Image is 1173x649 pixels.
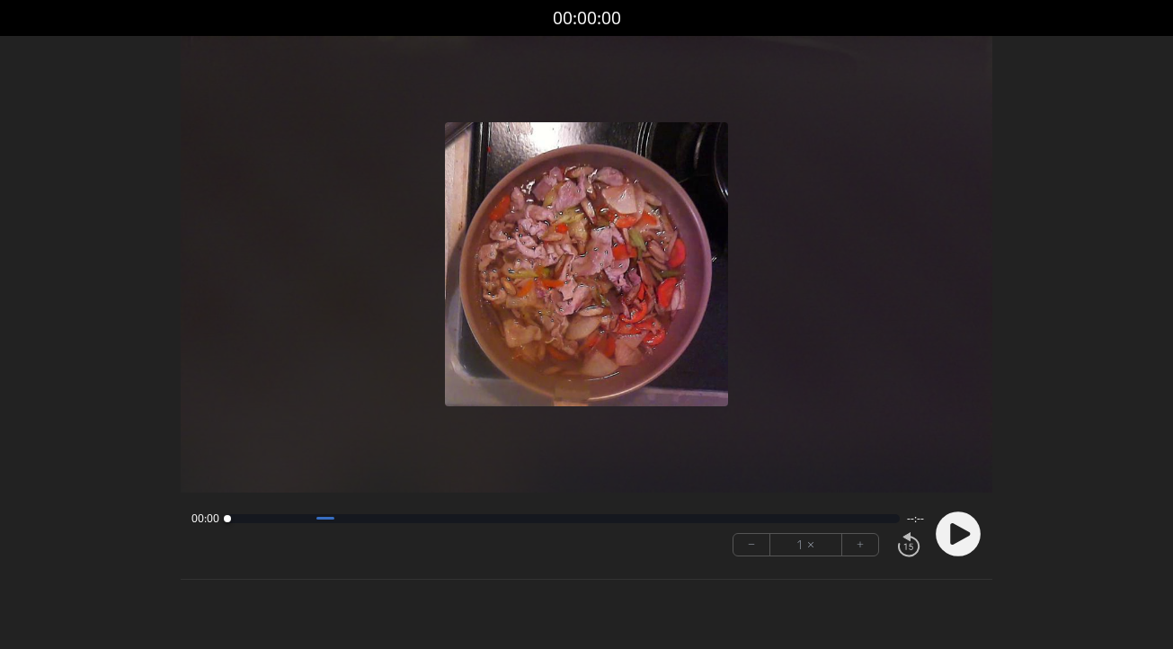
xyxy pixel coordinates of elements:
button: + [842,534,878,556]
span: --:-- [907,511,924,526]
button: − [733,534,770,556]
span: 00:00 [191,511,219,526]
div: 1 × [770,534,842,556]
a: 00:00:00 [553,5,621,31]
img: Poster Image [445,122,729,406]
